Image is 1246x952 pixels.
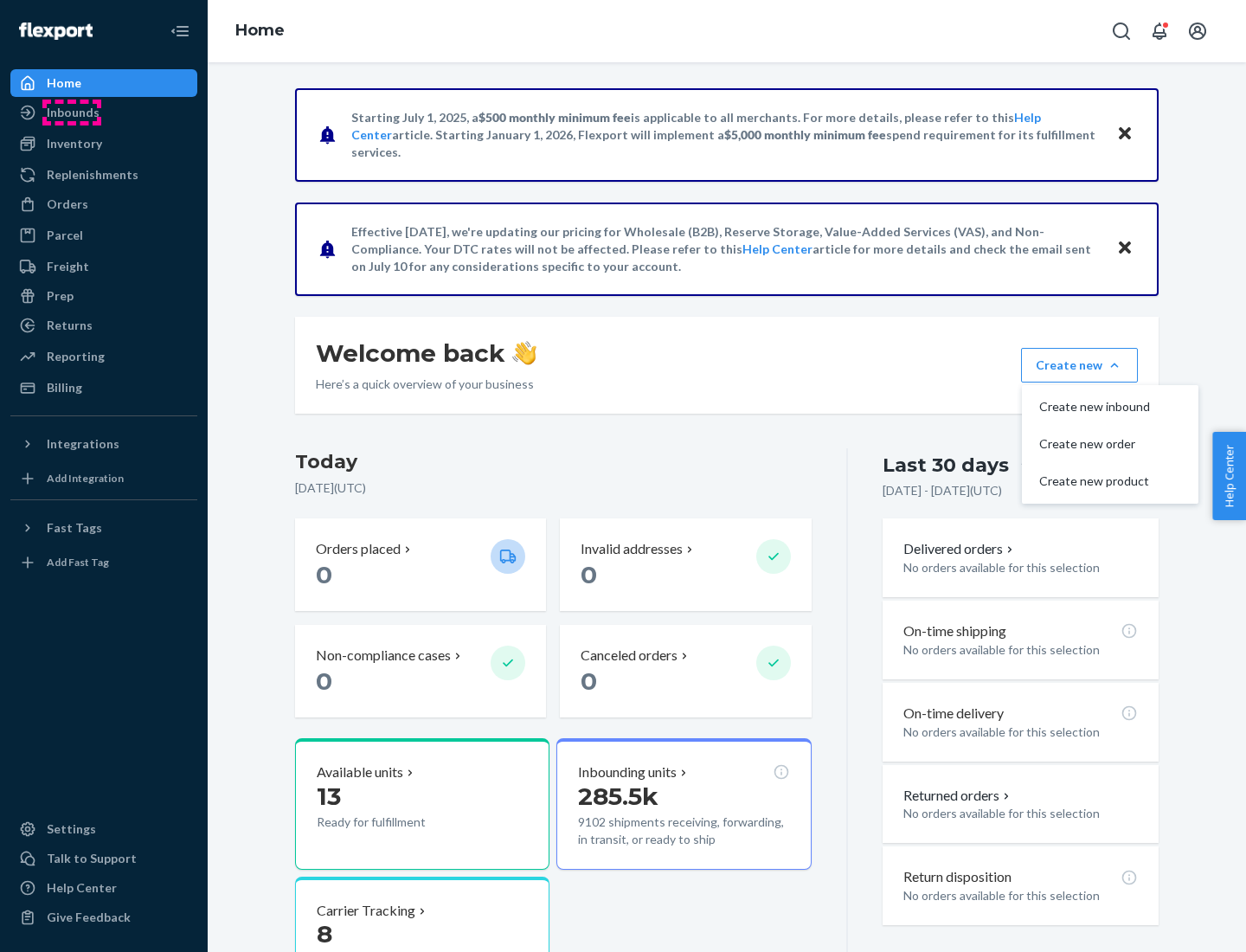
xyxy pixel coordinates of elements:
[10,904,197,931] button: Give Feedback
[10,549,197,576] a: Add Fast Tag
[295,738,549,870] button: Available units13Ready for fulfillment
[1025,463,1195,500] button: Create new product
[47,435,119,453] div: Integrations
[351,223,1100,275] p: Effective [DATE], we're updating our pricing for Wholesale (B2B), Reserve Storage, Value-Added Se...
[47,104,100,121] div: Inbounds
[295,479,812,497] p: [DATE] ( UTC )
[10,161,197,189] a: Replenishments
[47,879,117,897] div: Help Center
[47,258,89,275] div: Freight
[581,666,597,696] span: 0
[903,621,1006,641] p: On-time shipping
[903,641,1138,659] p: No orders available for this selection
[317,901,415,921] p: Carrier Tracking
[316,666,332,696] span: 0
[1039,438,1150,450] span: Create new order
[163,14,197,48] button: Close Navigation
[47,379,82,396] div: Billing
[47,555,109,569] div: Add Fast Tag
[560,625,811,717] button: Canceled orders 0
[512,341,536,365] img: hand-wave emoji
[10,430,197,458] button: Integrations
[10,222,197,249] a: Parcel
[47,519,102,537] div: Fast Tags
[10,190,197,218] a: Orders
[47,135,102,152] div: Inventory
[10,312,197,339] a: Returns
[1114,236,1136,261] button: Close
[317,814,477,831] p: Ready for fulfillment
[903,539,1017,559] button: Delivered orders
[47,317,93,334] div: Returns
[903,805,1138,822] p: No orders available for this selection
[316,376,536,393] p: Here’s a quick overview of your business
[10,130,197,158] a: Inventory
[351,109,1100,161] p: Starting July 1, 2025, a is applicable to all merchants. For more details, please refer to this a...
[295,518,546,611] button: Orders placed 0
[903,887,1138,904] p: No orders available for this selection
[10,845,197,872] a: Talk to Support
[10,874,197,902] a: Help Center
[222,6,299,56] ol: breadcrumbs
[1142,14,1177,48] button: Open notifications
[47,820,96,838] div: Settings
[295,448,812,476] h3: Today
[317,762,403,782] p: Available units
[10,253,197,280] a: Freight
[742,241,812,256] a: Help Center
[47,287,74,305] div: Prep
[903,867,1012,887] p: Return disposition
[10,465,197,492] a: Add Integration
[47,348,105,365] div: Reporting
[317,782,341,811] span: 13
[295,625,546,717] button: Non-compliance cases 0
[1039,401,1150,413] span: Create new inbound
[560,518,811,611] button: Invalid addresses 0
[578,782,658,811] span: 285.5k
[478,110,631,125] span: $500 monthly minimum fee
[1039,475,1150,487] span: Create new product
[581,646,678,666] p: Canceled orders
[317,919,332,949] span: 8
[1104,14,1139,48] button: Open Search Box
[47,850,137,867] div: Talk to Support
[10,374,197,402] a: Billing
[556,738,811,870] button: Inbounding units285.5k9102 shipments receiving, forwarding, in transit, or ready to ship
[316,646,451,666] p: Non-compliance cases
[316,338,536,369] h1: Welcome back
[47,196,88,213] div: Orders
[1180,14,1215,48] button: Open account menu
[578,762,677,782] p: Inbounding units
[883,482,1002,499] p: [DATE] - [DATE] ( UTC )
[581,560,597,589] span: 0
[883,452,1009,479] div: Last 30 days
[10,69,197,97] a: Home
[47,471,124,486] div: Add Integration
[903,724,1138,741] p: No orders available for this selection
[316,539,401,559] p: Orders placed
[19,23,93,40] img: Flexport logo
[903,704,1004,724] p: On-time delivery
[47,74,81,92] div: Home
[47,166,138,183] div: Replenishments
[10,815,197,843] a: Settings
[47,909,131,926] div: Give Feedback
[1212,432,1246,520] button: Help Center
[10,343,197,370] a: Reporting
[10,514,197,542] button: Fast Tags
[10,282,197,310] a: Prep
[1021,348,1138,383] button: Create newCreate new inboundCreate new orderCreate new product
[10,99,197,126] a: Inbounds
[47,227,83,244] div: Parcel
[1114,122,1136,147] button: Close
[903,786,1013,806] button: Returned orders
[578,814,789,848] p: 9102 shipments receiving, forwarding, in transit, or ready to ship
[724,127,886,142] span: $5,000 monthly minimum fee
[581,539,683,559] p: Invalid addresses
[1025,389,1195,426] button: Create new inbound
[903,559,1138,576] p: No orders available for this selection
[316,560,332,589] span: 0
